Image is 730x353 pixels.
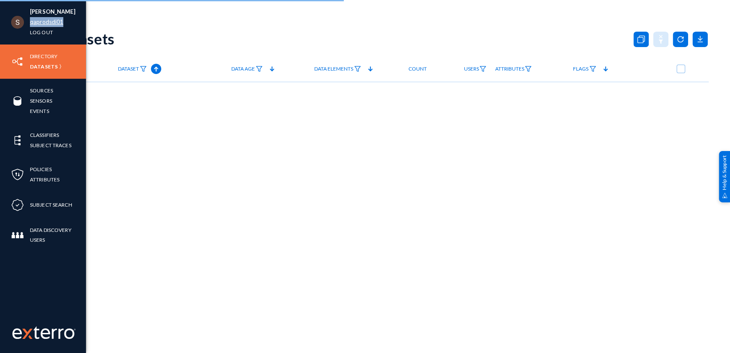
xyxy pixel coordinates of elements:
img: icon-filter.svg [525,66,532,72]
a: Log out [30,27,53,37]
a: Attributes [491,62,536,77]
a: Users [459,62,491,77]
a: Directory [30,51,57,61]
a: Subject Traces [30,140,71,150]
img: ACg8ocKSEMPzlXstEM0QQRC5klO8ns1_1E50ez9XU6gyBlJVz9tMSg=s96-c [11,16,24,29]
img: icon-filter.svg [354,66,361,72]
img: icon-compliance.svg [11,199,24,211]
a: Sensors [30,96,52,106]
a: qaprodsdi01 [30,17,63,27]
a: Data Elements [310,62,365,77]
a: Data Discovery Users [30,225,86,245]
img: icon-filter.svg [256,66,263,72]
img: icon-policies.svg [11,168,24,181]
a: Subject Search [30,200,72,210]
img: icon-members.svg [11,229,24,242]
img: icon-filter.svg [479,66,486,72]
span: Data Age [231,66,255,72]
span: Data Elements [314,66,353,72]
a: Datasets [30,62,58,71]
a: Classifiers [30,130,59,140]
li: [PERSON_NAME] [30,7,75,17]
img: exterro-logo.svg [22,329,33,339]
a: Dataset [114,62,151,77]
a: Attributes [30,175,59,184]
div: Help & Support [719,151,730,202]
img: icon-sources.svg [11,95,24,107]
img: icon-filter.svg [589,66,596,72]
a: Sources [30,86,53,95]
span: Users [464,66,479,72]
a: Events [30,106,49,116]
span: Count [408,66,426,72]
img: icon-inventory.svg [11,55,24,68]
a: Policies [30,164,52,174]
span: Dataset [118,66,139,72]
a: Flags [569,62,600,77]
img: exterro-work-mark.svg [12,326,76,339]
span: Attributes [495,66,524,72]
span: Flags [573,66,588,72]
img: icon-filter.svg [140,66,147,72]
img: help_support.svg [722,193,727,198]
a: Data Age [227,62,267,77]
img: icon-elements.svg [11,134,24,147]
